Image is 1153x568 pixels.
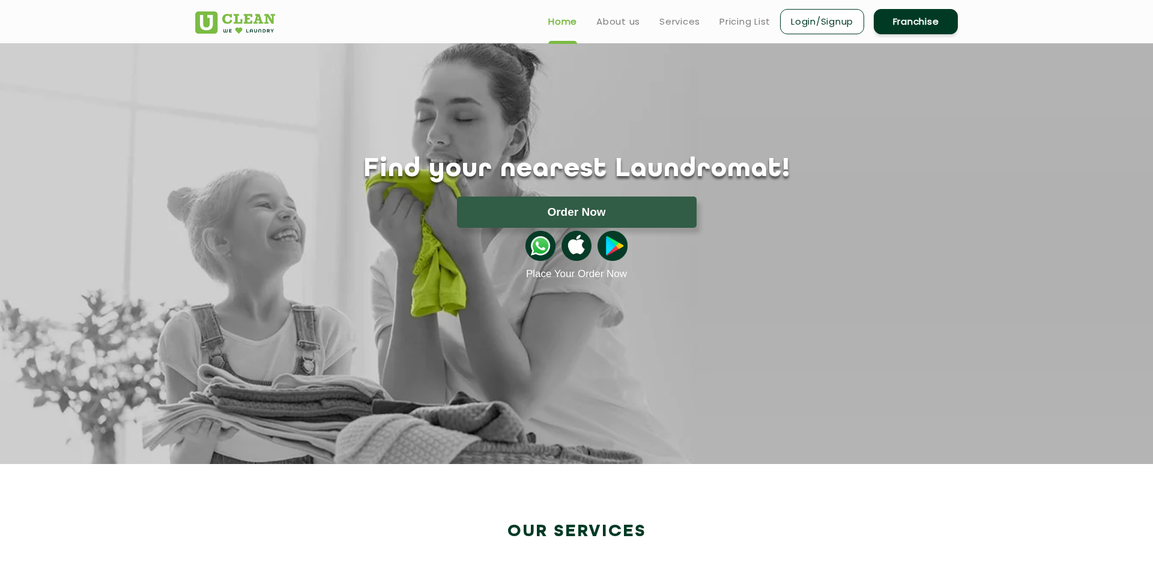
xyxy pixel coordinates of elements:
img: apple-icon.png [561,231,592,261]
a: Home [548,14,577,29]
img: playstoreicon.png [598,231,628,261]
a: About us [596,14,640,29]
h1: Find your nearest Laundromat! [186,154,967,185]
a: Franchise [874,9,958,34]
img: whatsappicon.png [525,231,555,261]
a: Place Your Order Now [526,268,627,280]
a: Login/Signup [780,9,864,34]
a: Pricing List [719,14,770,29]
img: UClean Laundry and Dry Cleaning [195,11,275,34]
h2: Our Services [195,522,958,542]
button: Order Now [457,197,697,228]
a: Services [659,14,700,29]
